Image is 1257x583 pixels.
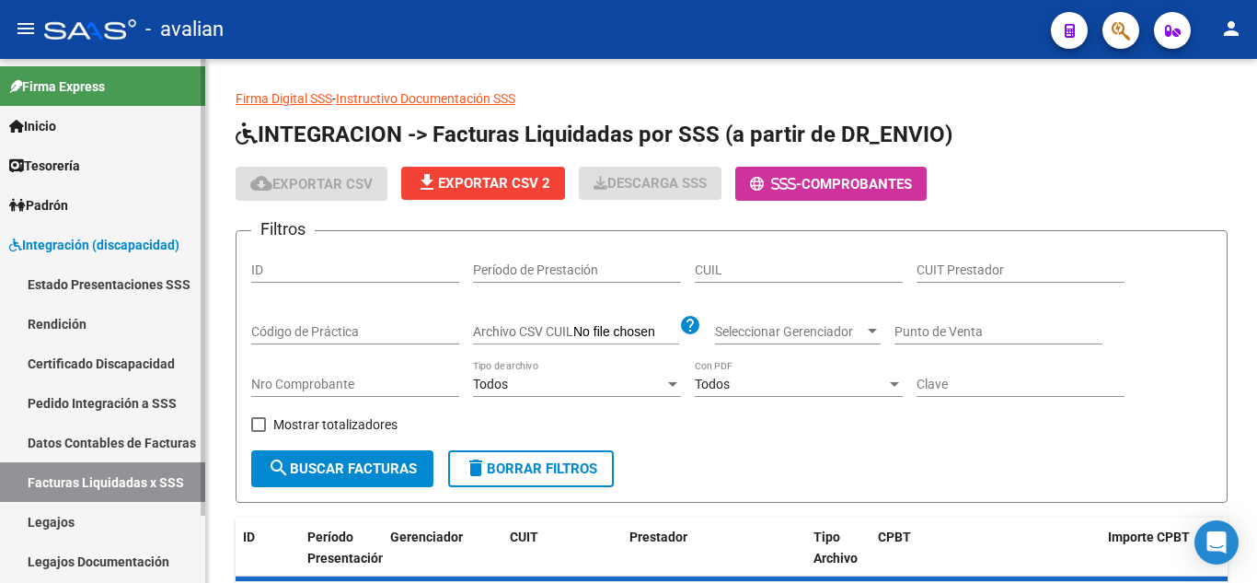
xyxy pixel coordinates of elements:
span: - avalian [145,9,224,50]
mat-icon: cloud_download [250,172,272,194]
app-download-masive: Descarga masiva de comprobantes (adjuntos) [579,167,721,201]
span: Exportar CSV 2 [416,175,550,192]
span: - [750,176,801,192]
p: - [236,88,1228,109]
input: Archivo CSV CUIL [573,324,679,341]
a: Firma Digital SSS [236,91,332,106]
span: Mostrar totalizadores [273,414,398,436]
span: CUIT [510,530,538,544]
mat-icon: help [679,314,701,336]
span: Prestador [629,530,687,544]
span: Borrar Filtros [465,461,597,477]
span: Tesorería [9,156,80,176]
span: Todos [473,377,508,391]
mat-icon: search [268,457,290,479]
div: Open Intercom Messenger [1194,520,1239,565]
button: -Comprobantes [735,167,927,201]
span: Buscar Facturas [268,461,417,477]
button: Exportar CSV 2 [401,167,565,200]
span: Descarga SSS [594,175,707,192]
a: Instructivo Documentación SSS [336,91,515,106]
span: Firma Express [9,76,105,97]
span: Período Presentación [307,530,386,566]
h3: Filtros [251,216,315,242]
span: Seleccionar Gerenciador [715,324,864,340]
span: Padrón [9,195,68,216]
span: Gerenciador [390,530,463,544]
button: Descarga SSS [579,167,721,200]
span: Integración (discapacidad) [9,235,179,255]
button: Buscar Facturas [251,450,433,487]
mat-icon: person [1220,17,1242,40]
span: Inicio [9,116,56,136]
span: Todos [695,377,730,391]
span: INTEGRACION -> Facturas Liquidadas por SSS (a partir de DR_ENVIO) [236,122,952,147]
mat-icon: file_download [416,171,438,193]
button: Borrar Filtros [448,450,614,487]
span: Comprobantes [801,176,912,192]
span: ID [243,530,255,544]
button: Exportar CSV [236,167,387,201]
span: CPBT [878,530,911,544]
span: Archivo CSV CUIL [473,324,573,339]
span: Exportar CSV [250,176,373,192]
span: Importe CPBT [1108,530,1190,544]
mat-icon: menu [15,17,37,40]
span: Tipo Archivo [813,530,858,566]
mat-icon: delete [465,457,487,479]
